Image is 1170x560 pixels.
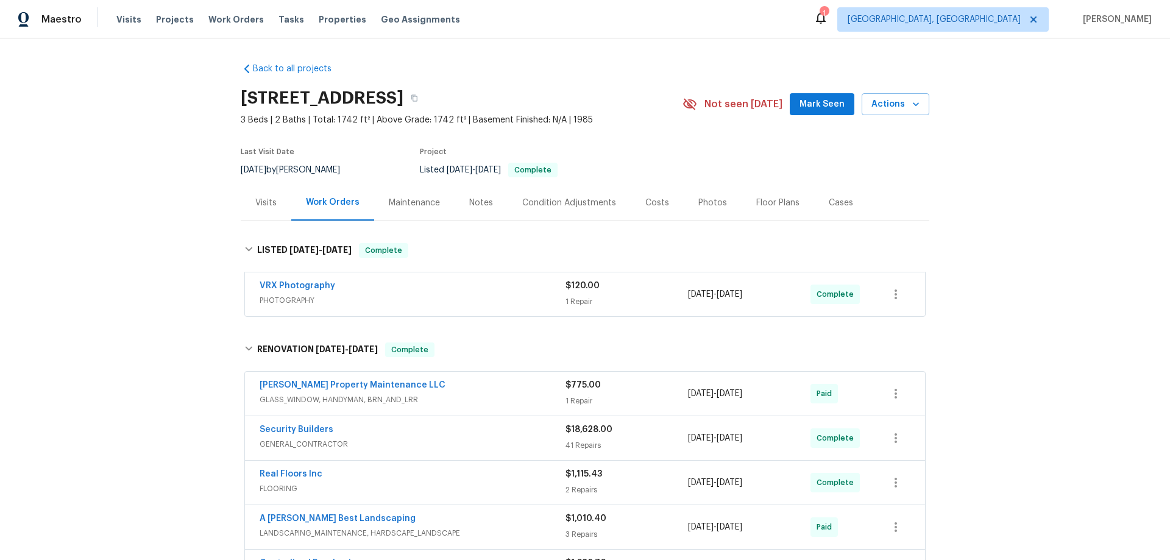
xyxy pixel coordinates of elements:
[469,197,493,209] div: Notes
[756,197,799,209] div: Floor Plans
[688,523,714,531] span: [DATE]
[260,425,333,434] a: Security Builders
[717,290,742,299] span: [DATE]
[289,246,319,254] span: [DATE]
[688,290,714,299] span: [DATE]
[389,197,440,209] div: Maintenance
[820,7,828,19] div: 1
[349,345,378,353] span: [DATE]
[260,294,565,307] span: PHOTOGRAPHY
[565,282,600,290] span: $120.00
[257,342,378,357] h6: RENOVATION
[688,432,742,444] span: -
[698,197,727,209] div: Photos
[260,514,416,523] a: A [PERSON_NAME] Best Landscaping
[386,344,433,356] span: Complete
[447,166,501,174] span: -
[381,13,460,26] span: Geo Assignments
[565,425,612,434] span: $18,628.00
[241,148,294,155] span: Last Visit Date
[241,166,266,174] span: [DATE]
[688,477,742,489] span: -
[447,166,472,174] span: [DATE]
[255,197,277,209] div: Visits
[848,13,1021,26] span: [GEOGRAPHIC_DATA], [GEOGRAPHIC_DATA]
[241,63,358,75] a: Back to all projects
[306,196,360,208] div: Work Orders
[322,246,352,254] span: [DATE]
[717,478,742,487] span: [DATE]
[260,470,322,478] a: Real Floors Inc
[704,98,782,110] span: Not seen [DATE]
[1078,13,1152,26] span: [PERSON_NAME]
[688,478,714,487] span: [DATE]
[817,388,837,400] span: Paid
[829,197,853,209] div: Cases
[260,394,565,406] span: GLASS_WINDOW, HANDYMAN, BRN_AND_LRR
[241,114,682,126] span: 3 Beds | 2 Baths | Total: 1742 ft² | Above Grade: 1742 ft² | Basement Finished: N/A | 1985
[688,288,742,300] span: -
[260,438,565,450] span: GENERAL_CONTRACTOR
[790,93,854,116] button: Mark Seen
[862,93,929,116] button: Actions
[565,395,688,407] div: 1 Repair
[241,163,355,177] div: by [PERSON_NAME]
[799,97,845,112] span: Mark Seen
[565,514,606,523] span: $1,010.40
[156,13,194,26] span: Projects
[241,330,929,369] div: RENOVATION [DATE]-[DATE]Complete
[475,166,501,174] span: [DATE]
[260,381,445,389] a: [PERSON_NAME] Property Maintenance LLC
[316,345,345,353] span: [DATE]
[817,432,859,444] span: Complete
[717,523,742,531] span: [DATE]
[241,92,403,104] h2: [STREET_ADDRESS]
[289,246,352,254] span: -
[257,243,352,258] h6: LISTED
[688,389,714,398] span: [DATE]
[260,282,335,290] a: VRX Photography
[565,381,601,389] span: $775.00
[565,439,688,452] div: 41 Repairs
[565,470,602,478] span: $1,115.43
[717,434,742,442] span: [DATE]
[208,13,264,26] span: Work Orders
[688,521,742,533] span: -
[565,296,688,308] div: 1 Repair
[116,13,141,26] span: Visits
[403,87,425,109] button: Copy Address
[871,97,920,112] span: Actions
[260,483,565,495] span: FLOORING
[688,388,742,400] span: -
[41,13,82,26] span: Maestro
[817,521,837,533] span: Paid
[260,527,565,539] span: LANDSCAPING_MAINTENANCE, HARDSCAPE_LANDSCAPE
[420,148,447,155] span: Project
[509,166,556,174] span: Complete
[717,389,742,398] span: [DATE]
[316,345,378,353] span: -
[278,15,304,24] span: Tasks
[817,477,859,489] span: Complete
[241,231,929,270] div: LISTED [DATE]-[DATE]Complete
[420,166,558,174] span: Listed
[817,288,859,300] span: Complete
[319,13,366,26] span: Properties
[565,528,688,541] div: 3 Repairs
[360,244,407,257] span: Complete
[645,197,669,209] div: Costs
[522,197,616,209] div: Condition Adjustments
[565,484,688,496] div: 2 Repairs
[688,434,714,442] span: [DATE]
